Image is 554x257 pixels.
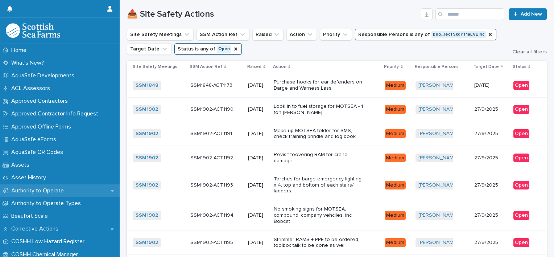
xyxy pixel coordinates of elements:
[174,43,242,55] button: Status
[252,29,284,40] button: Raised
[385,81,406,90] div: Medium
[190,181,235,188] p: SSM1902-ACT1193
[274,79,364,91] p: Purchase hooks for ear defenders on Barge and Warness Lass.
[127,97,547,122] tr: SSM1902 SSM1902-ACT1190SSM1902-ACT1190 [DATE]Look in to fuel storage for MOTSEA - 1 ton [PERSON_N...
[127,73,547,98] tr: SSM1848 SSM1848-ACT1173SSM1848-ACT1173 [DATE]Purchase hooks for ear defenders on Barge and Warnes...
[385,105,406,114] div: Medium
[190,105,235,113] p: SSM1902-ACT1190
[274,103,364,116] p: Look in to fuel storage for MOTSEA - 1 ton [PERSON_NAME]
[248,82,268,89] p: [DATE]
[418,106,458,113] a: [PERSON_NAME]
[474,155,507,161] p: 27/9/2025
[513,63,526,71] p: Status
[274,152,364,164] p: Revisit foovering RAM for crane damage.
[136,212,158,219] a: SSM1902
[513,105,529,114] div: Open
[248,212,268,219] p: [DATE]
[418,240,458,246] a: [PERSON_NAME]
[190,211,235,219] p: SSM1902-ACT1194
[197,29,249,40] button: SSM Action Ref
[8,85,56,92] p: ACL Assessors
[190,63,222,71] p: SSM Action Ref
[127,170,547,200] tr: SSM1902 SSM1902-ACT1193SSM1902-ACT1193 [DATE]Torches for barge emergency lighting x 4, top and bo...
[385,181,406,190] div: Medium
[136,182,158,188] a: SSM1902
[248,155,268,161] p: [DATE]
[274,128,364,140] p: Make up MOTSEA folder for SMS, check training brindle and log book
[435,8,504,20] input: Search
[8,200,87,207] p: Authority to Operate Types
[248,131,268,137] p: [DATE]
[418,82,458,89] a: [PERSON_NAME]
[127,29,194,40] button: Site Safety Meetings
[355,29,496,40] button: Responsible Persons
[133,63,177,71] p: Site Safety Meetings
[507,49,547,54] button: Clear all filters
[512,49,547,54] span: Clear all filters
[8,162,35,168] p: Assets
[136,131,158,137] a: SSM1902
[136,155,158,161] a: SSM1902
[6,23,60,38] img: bPIBxiqnSb2ggTQWdOVV
[8,60,50,66] p: What's New?
[8,213,54,220] p: Beaufort Scale
[474,240,507,246] p: 27/9/2025
[513,238,529,247] div: Open
[384,63,399,71] p: Priority
[190,238,235,246] p: SSM1902-ACT1195
[418,155,458,161] a: [PERSON_NAME]
[8,238,90,245] p: COSHH Low Hazard Register
[474,106,507,113] p: 27/9/2025
[8,98,74,105] p: Approved Contractors
[474,212,507,219] p: 27/9/2025
[474,63,499,71] p: Target Date
[136,106,158,113] a: SSM1902
[513,154,529,163] div: Open
[418,131,458,137] a: [PERSON_NAME]
[418,212,458,219] a: [PERSON_NAME]
[190,81,234,89] p: SSM1848-ACT1173
[513,81,529,90] div: Open
[513,181,529,190] div: Open
[320,29,352,40] button: Priority
[8,136,62,143] p: AquaSafe eForms
[474,131,507,137] p: 27/9/2025
[8,47,32,54] p: Home
[274,206,364,224] p: No smoking signs for MOTSEA, compound, company vehciles, inc Bobcat
[8,149,69,156] p: AquaSafe QR Codes
[136,240,158,246] a: SSM1902
[127,9,418,20] h1: 📤 Site Safety Actions
[190,154,235,161] p: SSM1902-ACT1192
[273,63,286,71] p: Action
[513,211,529,220] div: Open
[513,129,529,138] div: Open
[274,176,364,194] p: Torches for barge emergency lighting x 4, top and bottom of each stairs/ ladders.
[8,110,104,117] p: Approved Contractor Info Request
[274,237,364,249] p: Strimmer RAMS + PPE to be ordered, toolbox talk to be done as well.
[248,182,268,188] p: [DATE]
[127,122,547,146] tr: SSM1902 SSM1902-ACT1191SSM1902-ACT1191 [DATE]Make up MOTSEA folder for SMS, check training brindl...
[136,82,158,89] a: SSM1848
[248,106,268,113] p: [DATE]
[474,82,507,89] p: [DATE]
[127,231,547,255] tr: SSM1902 SSM1902-ACT1195SSM1902-ACT1195 [DATE]Strimmer RAMS + PPE to be ordered, toolbox talk to b...
[415,63,459,71] p: Responsible Persons
[8,187,70,194] p: Authority to Operate
[521,12,542,17] span: Add New
[385,129,406,138] div: Medium
[127,200,547,231] tr: SSM1902 SSM1902-ACT1194SSM1902-ACT1194 [DATE]No smoking signs for MOTSEA, compound, company vehci...
[8,225,64,232] p: Corrective Actions
[248,240,268,246] p: [DATE]
[247,63,261,71] p: Raised
[286,29,317,40] button: Action
[127,146,547,170] tr: SSM1902 SSM1902-ACT1192SSM1902-ACT1192 [DATE]Revisit foovering RAM for crane damage.Medium[PERSON...
[509,8,547,20] a: Add New
[8,72,80,79] p: AquaSafe Developments
[385,238,406,247] div: Medium
[418,182,458,188] a: [PERSON_NAME]
[474,182,507,188] p: 27/9/2025
[385,211,406,220] div: Medium
[127,43,171,55] button: Target Date
[8,123,77,130] p: Approved Offline Forms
